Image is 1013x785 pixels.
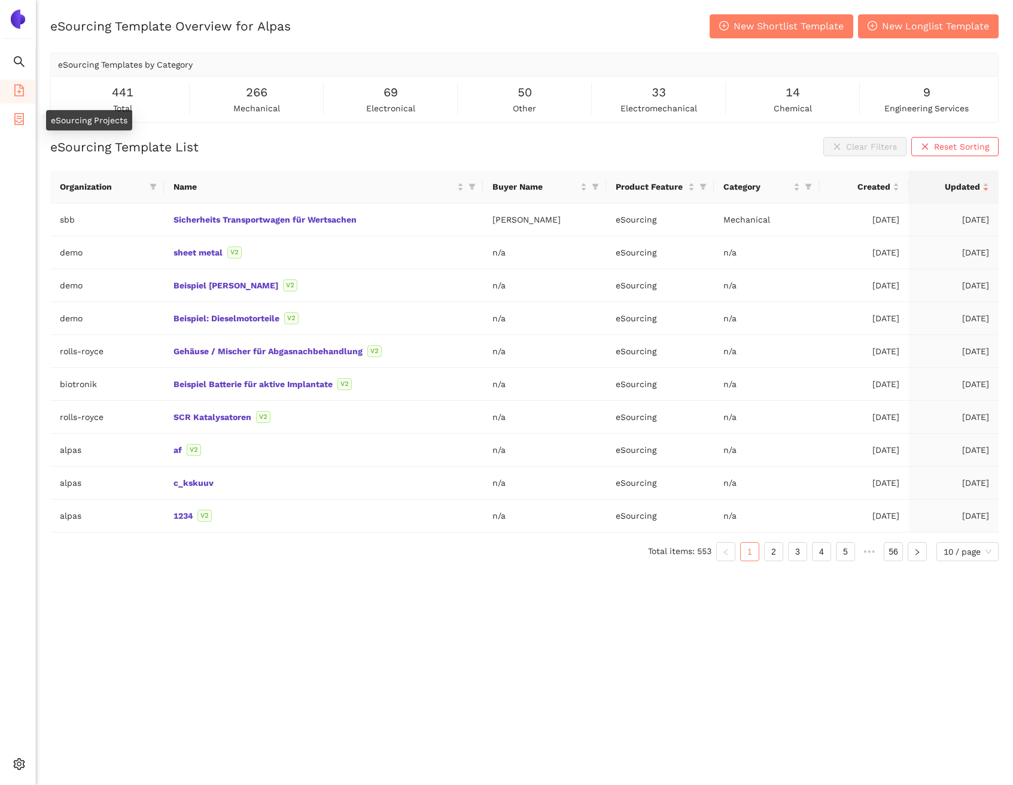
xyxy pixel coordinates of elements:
[469,183,476,190] span: filter
[909,335,999,368] td: [DATE]
[819,368,909,401] td: [DATE]
[786,83,800,102] span: 14
[227,247,242,258] span: V2
[518,83,532,102] span: 50
[710,14,853,38] button: plus-circleNew Shortlist Template
[197,510,212,522] span: V2
[714,269,819,302] td: n/a
[714,500,819,533] td: n/a
[483,434,606,467] td: n/a
[606,203,714,236] td: eSourcing
[714,368,819,401] td: n/a
[819,467,909,500] td: [DATE]
[813,543,831,561] a: 4
[911,137,999,156] button: closeReset Sorting
[513,102,536,115] span: other
[714,302,819,335] td: n/a
[233,102,280,115] span: mechanical
[50,203,164,236] td: sbb
[50,500,164,533] td: alpas
[909,269,999,302] td: [DATE]
[606,401,714,434] td: eSourcing
[819,203,909,236] td: [DATE]
[909,302,999,335] td: [DATE]
[918,180,980,193] span: Updated
[734,19,844,34] span: New Shortlist Template
[483,368,606,401] td: n/a
[819,171,909,203] th: this column's title is Created,this column is sortable
[283,279,297,291] span: V2
[492,180,578,193] span: Buyer Name
[483,302,606,335] td: n/a
[884,542,903,561] li: 56
[829,180,890,193] span: Created
[46,110,132,130] div: eSourcing Projects
[936,542,999,561] div: Page Size
[909,434,999,467] td: [DATE]
[805,183,812,190] span: filter
[483,500,606,533] td: n/a
[819,500,909,533] td: [DATE]
[697,178,709,196] span: filter
[483,203,606,236] td: [PERSON_NAME]
[50,269,164,302] td: demo
[909,236,999,269] td: [DATE]
[246,83,267,102] span: 266
[944,543,991,561] span: 10 / page
[606,368,714,401] td: eSourcing
[13,80,25,104] span: file-add
[714,467,819,500] td: n/a
[884,102,969,115] span: engineering services
[483,236,606,269] td: n/a
[256,411,270,423] span: V2
[483,467,606,500] td: n/a
[50,434,164,467] td: alpas
[616,180,686,193] span: Product Feature
[909,203,999,236] td: [DATE]
[719,21,729,32] span: plus-circle
[606,434,714,467] td: eSourcing
[836,542,855,561] li: 5
[150,183,157,190] span: filter
[819,434,909,467] td: [DATE]
[50,401,164,434] td: rolls-royce
[284,312,299,324] span: V2
[606,236,714,269] td: eSourcing
[592,183,599,190] span: filter
[606,171,714,203] th: this column's title is Product Feature,this column is sortable
[914,549,921,556] span: right
[714,171,819,203] th: this column's title is Category,this column is sortable
[483,171,606,203] th: this column's title is Buyer Name,this column is sortable
[819,302,909,335] td: [DATE]
[13,109,25,133] span: container
[50,17,291,35] h2: eSourcing Template Overview for Alpas
[13,754,25,778] span: setting
[714,203,819,236] td: Mechanical
[589,178,601,196] span: filter
[60,180,145,193] span: Organization
[714,236,819,269] td: n/a
[774,102,812,115] span: chemical
[923,83,930,102] span: 9
[723,180,791,193] span: Category
[788,542,807,561] li: 3
[908,542,927,561] button: right
[606,335,714,368] td: eSourcing
[112,83,133,102] span: 441
[909,467,999,500] td: [DATE]
[50,368,164,401] td: biotronik
[648,542,711,561] li: Total items: 553
[174,180,455,193] span: Name
[764,542,783,561] li: 2
[934,140,989,153] span: Reset Sorting
[50,138,199,156] h2: eSourcing Template List
[714,335,819,368] td: n/a
[909,401,999,434] td: [DATE]
[606,467,714,500] td: eSourcing
[802,178,814,196] span: filter
[8,10,28,29] img: Logo
[858,14,999,38] button: plus-circleNew Longlist Template
[366,102,415,115] span: electronical
[699,183,707,190] span: filter
[50,467,164,500] td: alpas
